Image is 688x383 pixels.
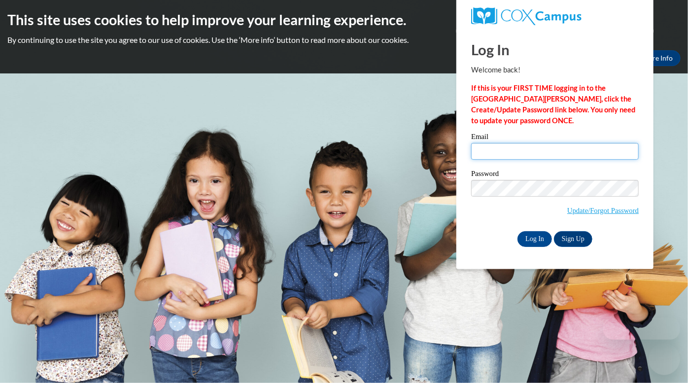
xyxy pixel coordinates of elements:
[471,133,639,143] label: Email
[471,65,639,75] p: Welcome back!
[603,318,680,340] iframe: Message from company
[471,7,582,25] img: COX Campus
[471,170,639,180] label: Password
[7,35,681,45] p: By continuing to use the site you agree to our use of cookies. Use the ‘More info’ button to read...
[471,39,639,60] h1: Log In
[7,10,681,30] h2: This site uses cookies to help improve your learning experience.
[634,50,681,66] a: More Info
[567,207,639,214] a: Update/Forgot Password
[517,231,552,247] input: Log In
[471,84,635,125] strong: If this is your FIRST TIME logging in to the [GEOGRAPHIC_DATA][PERSON_NAME], click the Create/Upd...
[471,7,639,25] a: COX Campus
[554,231,592,247] a: Sign Up
[649,344,680,375] iframe: Button to launch messaging window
